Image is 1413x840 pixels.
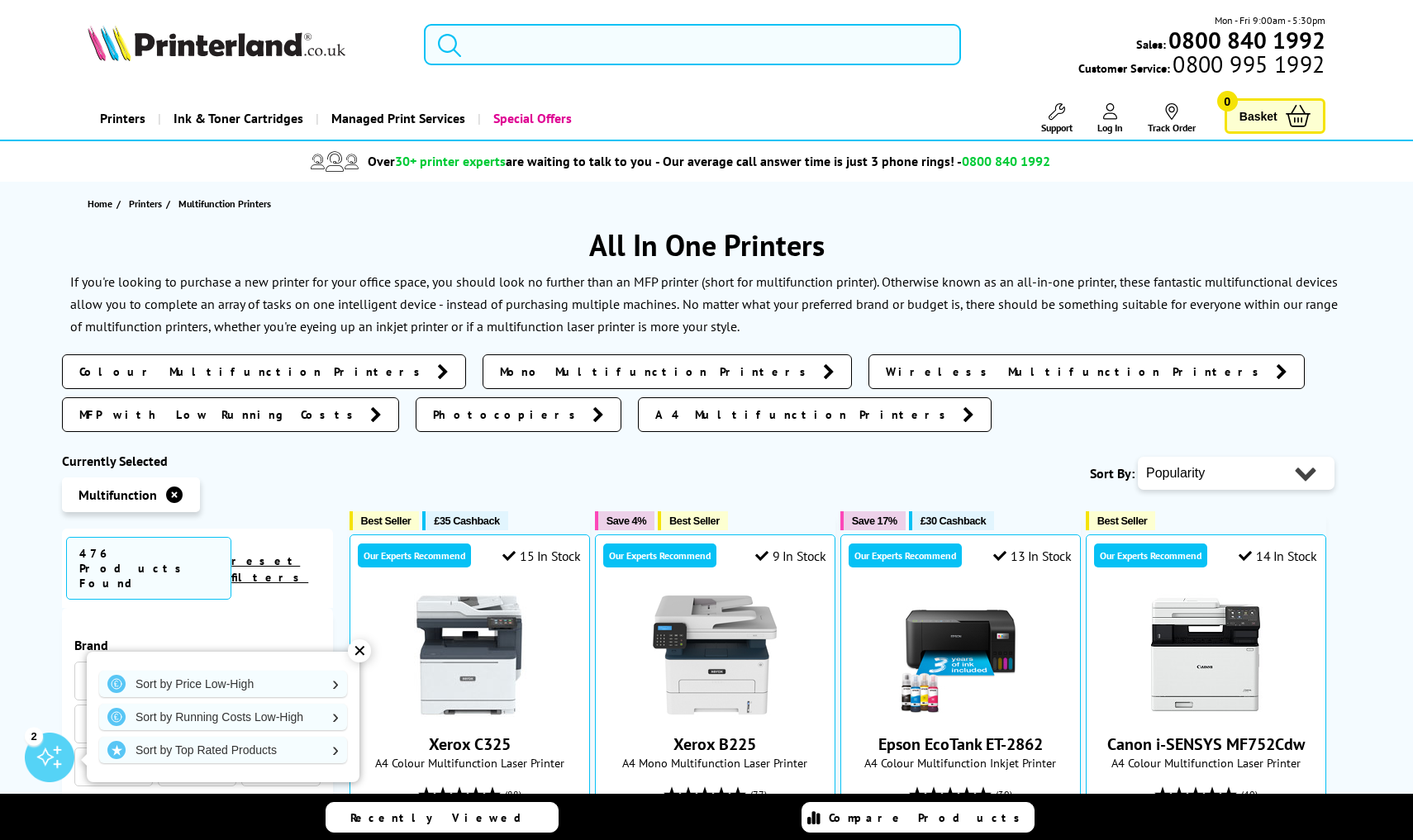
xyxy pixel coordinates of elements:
[79,363,429,380] span: Colour Multifunction Printers
[595,511,654,530] button: Save 4%
[1086,511,1156,530] button: Best Seller
[1097,121,1123,134] span: Log In
[898,704,1022,720] a: Epson EcoTank ET-2862
[1041,121,1073,134] span: Support
[88,97,158,140] a: Printers
[1166,32,1325,48] a: 0800 840 1992
[1170,56,1325,72] span: 0800 995 1992
[1097,103,1123,134] a: Log In
[1144,704,1268,720] a: Canon i-SENSYS MF752Cdw
[750,779,767,810] span: (77)
[429,733,511,755] a: Xerox C325
[1215,12,1325,28] span: Mon - Fri 9:00am - 5:30pm
[434,515,499,527] span: £35 Cashback
[368,153,652,169] span: Over are waiting to talk to you
[802,802,1035,833] a: Compare Products
[78,486,157,503] span: Multifunction
[962,153,1050,169] span: 0800 840 1992
[129,195,162,212] span: Printers
[502,548,580,564] div: 15 In Stock
[898,593,1022,717] img: Epson EcoTank ET-2862
[909,511,994,530] button: £30 Cashback
[1094,543,1207,567] div: Our Experts Recommend
[658,511,728,530] button: Best Seller
[178,197,271,210] span: Multifunction Printers
[849,755,1072,771] span: A4 Colour Multifunction Inkjet Printer
[416,397,621,432] a: Photocopiers
[395,153,506,169] span: 30+ printer experts
[669,515,720,527] span: Best Seller
[350,810,538,825] span: Recently Viewed
[99,737,347,763] a: Sort by Top Rated Products
[1144,593,1268,717] img: Canon i-SENSYS MF752Cdw
[359,755,581,771] span: A4 Colour Multifunction Laser Printer
[993,548,1071,564] div: 13 In Stock
[70,296,1338,335] p: No matter what your preferred brand or budget is, there should be something suitable for everyone...
[88,195,117,212] a: Home
[673,733,756,755] a: Xerox B225
[99,704,347,730] a: Sort by Running Costs Low-High
[653,704,777,720] a: Xerox B225
[607,515,646,527] span: Save 4%
[655,153,1050,169] span: - Our average call answer time is just 3 phone rings! -
[655,406,954,423] span: A4 Multifunction Printers
[1097,515,1148,527] span: Best Seller
[878,733,1043,755] a: Epson EcoTank ET-2862
[604,755,826,771] span: A4 Mono Multifunction Laser Printer
[1090,465,1135,482] span: Sort By:
[433,406,584,423] span: Photocopiers
[174,97,303,140] span: Ink & Toner Cartridges
[653,593,777,717] img: Xerox B225
[348,639,371,662] div: ✕
[829,810,1029,825] span: Compare Products
[1168,25,1325,55] b: 0800 840 1992
[62,225,1351,264] h1: All In One Printers
[1239,105,1277,127] span: Basket
[849,543,962,567] div: Our Experts Recommend
[358,543,471,567] div: Our Experts Recommend
[638,397,992,432] a: A4 Multifunction Printers
[62,397,399,432] a: MFP with Low Running Costs
[1136,36,1166,52] span: Sales:
[62,453,333,469] div: Currently Selected
[422,511,507,530] button: £35 Cashback
[603,543,716,567] div: Our Experts Recommend
[158,97,316,140] a: Ink & Toner Cartridges
[326,802,559,833] a: Recently Viewed
[62,354,466,389] a: Colour Multifunction Printers
[407,704,531,720] a: Xerox C325
[74,637,321,653] span: Brand
[868,354,1305,389] a: Wireless Multifunction Printers
[755,548,826,564] div: 9 In Stock
[88,25,345,61] img: Printerland Logo
[1078,56,1325,76] span: Customer Service:
[483,354,852,389] a: Mono Multifunction Printers
[996,779,1012,810] span: (39)
[840,511,906,530] button: Save 17%
[852,515,897,527] span: Save 17%
[361,515,412,527] span: Best Seller
[350,511,420,530] button: Best Seller
[25,727,43,745] div: 2
[505,779,521,810] span: (88)
[66,537,231,600] span: 476 Products Found
[70,273,1338,312] p: If you're looking to purchase a new printer for your office space, you should look no further tha...
[921,515,986,527] span: £30 Cashback
[478,97,584,140] a: Special Offers
[500,363,815,380] span: Mono Multifunction Printers
[88,25,403,64] a: Printerland Logo
[1041,103,1073,134] a: Support
[79,406,362,423] span: MFP with Low Running Costs
[99,671,347,697] a: Sort by Price Low-High
[1239,548,1316,564] div: 14 In Stock
[407,593,531,717] img: Xerox C325
[1217,91,1238,112] span: 0
[886,363,1268,380] span: Wireless Multifunction Printers
[1225,98,1325,134] a: Basket 0
[1148,103,1196,134] a: Track Order
[1107,733,1305,755] a: Canon i-SENSYS MF752Cdw
[231,553,308,585] a: reset filters
[316,97,478,140] a: Managed Print Services
[1095,755,1317,771] span: A4 Colour Multifunction Laser Printer
[1241,779,1258,810] span: (40)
